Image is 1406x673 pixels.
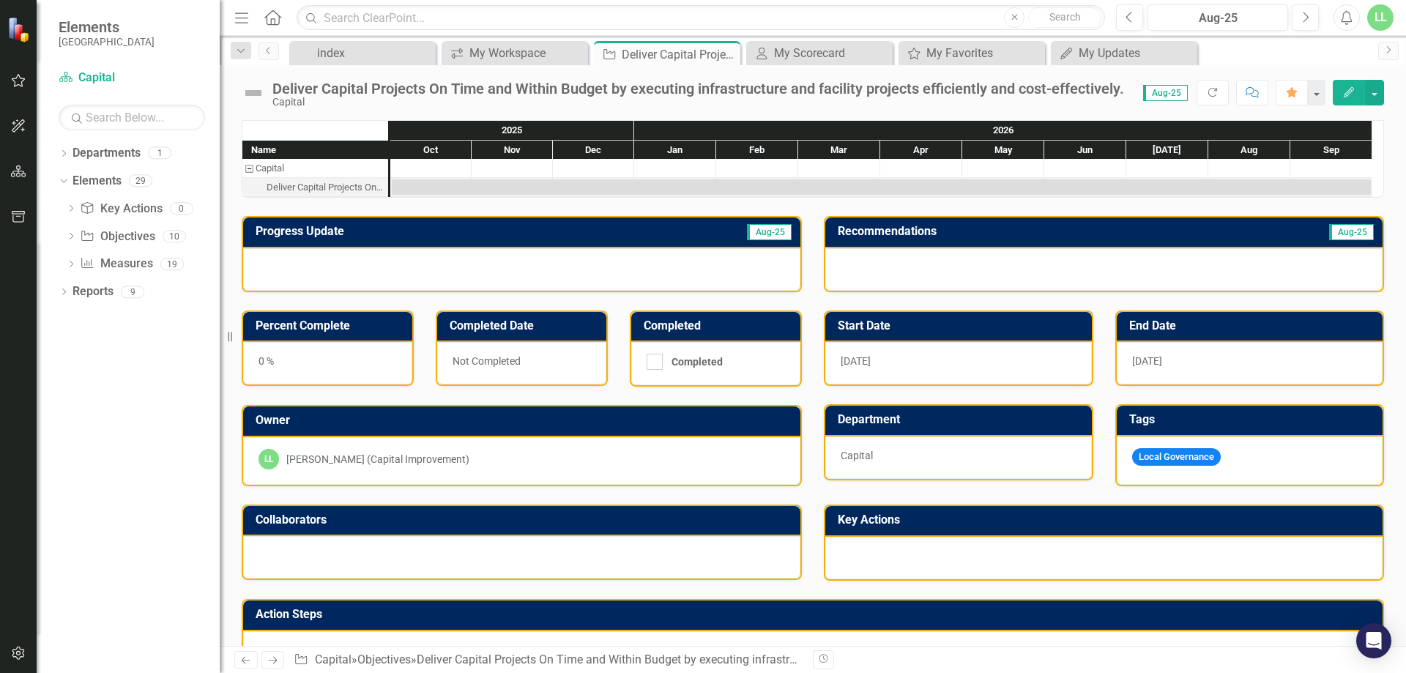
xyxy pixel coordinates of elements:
[72,283,114,300] a: Reports
[1356,623,1391,658] div: Open Intercom Messenger
[357,652,411,666] a: Objectives
[242,178,388,197] div: Deliver Capital Projects On Time and Within Budget by executing infrastructure and facility proje...
[267,178,384,197] div: Deliver Capital Projects On Time and Within Budget by executing infrastructure and facility proje...
[774,44,889,62] div: My Scorecard
[256,513,793,527] h3: Collaborators
[242,81,265,105] img: Not Defined
[1367,4,1394,31] button: LL
[838,225,1204,238] h3: Recommendations
[59,36,155,48] small: [GEOGRAPHIC_DATA]
[622,45,737,64] div: Deliver Capital Projects On Time and Within Budget by executing infrastructure and facility proje...
[1208,141,1290,160] div: Aug
[450,319,599,332] h3: Completed Date
[1132,448,1221,466] span: Local Governance
[1028,7,1101,28] button: Search
[258,449,279,469] div: LL
[256,608,1375,621] h3: Action Steps
[256,225,609,238] h3: Progress Update
[841,355,871,367] span: [DATE]
[747,224,792,240] span: Aug-25
[59,105,205,130] input: Search Below...
[469,44,584,62] div: My Workspace
[163,230,186,242] div: 10
[1054,44,1194,62] a: My Updates
[880,141,962,160] div: Apr
[750,44,889,62] a: My Scorecard
[798,141,880,160] div: Mar
[1126,141,1208,160] div: Jul
[716,141,798,160] div: Feb
[243,342,412,384] div: 0 %
[390,141,472,160] div: Oct
[7,16,33,42] img: ClearPoint Strategy
[445,44,584,62] a: My Workspace
[1290,141,1372,160] div: Sep
[1329,224,1374,240] span: Aug-25
[297,5,1105,31] input: Search ClearPoint...
[1132,355,1162,367] span: [DATE]
[80,256,152,272] a: Measures
[1153,10,1283,27] div: Aug-25
[72,145,141,162] a: Departments
[1129,413,1376,426] h3: Tags
[902,44,1041,62] a: My Favorites
[1143,85,1188,101] span: Aug-25
[256,159,284,178] div: Capital
[170,202,193,215] div: 0
[256,319,405,332] h3: Percent Complete
[841,450,873,461] span: Capital
[838,513,1375,527] h3: Key Actions
[390,121,634,140] div: 2025
[72,173,122,190] a: Elements
[1044,141,1126,160] div: Jun
[1079,44,1194,62] div: My Updates
[392,179,1371,195] div: Task: Start date: 2025-10-01 End date: 2026-09-30
[293,44,432,62] a: index
[437,342,606,384] div: Not Completed
[242,159,388,178] div: Capital
[1129,319,1376,332] h3: End Date
[634,121,1372,140] div: 2026
[1148,4,1288,31] button: Aug-25
[644,319,793,332] h3: Completed
[242,178,388,197] div: Task: Start date: 2025-10-01 End date: 2026-09-30
[272,81,1124,97] div: Deliver Capital Projects On Time and Within Budget by executing infrastructure and facility proje...
[59,70,205,86] a: Capital
[129,175,152,187] div: 29
[315,652,351,666] a: Capital
[926,44,1041,62] div: My Favorites
[286,452,469,466] div: [PERSON_NAME] (Capital Improvement)
[1049,11,1081,23] span: Search
[59,18,155,36] span: Elements
[272,97,1124,108] div: Capital
[317,44,432,62] div: index
[634,141,716,160] div: Jan
[121,286,144,298] div: 9
[838,319,1085,332] h3: Start Date
[417,652,1085,666] div: Deliver Capital Projects On Time and Within Budget by executing infrastructure and facility proje...
[294,652,802,669] div: » »
[80,201,162,217] a: Key Actions
[242,159,388,178] div: Task: Capital Start date: 2025-10-01 End date: 2025-10-02
[80,228,155,245] a: Objectives
[160,258,184,270] div: 19
[256,414,793,427] h3: Owner
[962,141,1044,160] div: May
[838,413,1085,426] h3: Department
[242,141,388,159] div: Name
[472,141,553,160] div: Nov
[553,141,634,160] div: Dec
[148,147,171,160] div: 1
